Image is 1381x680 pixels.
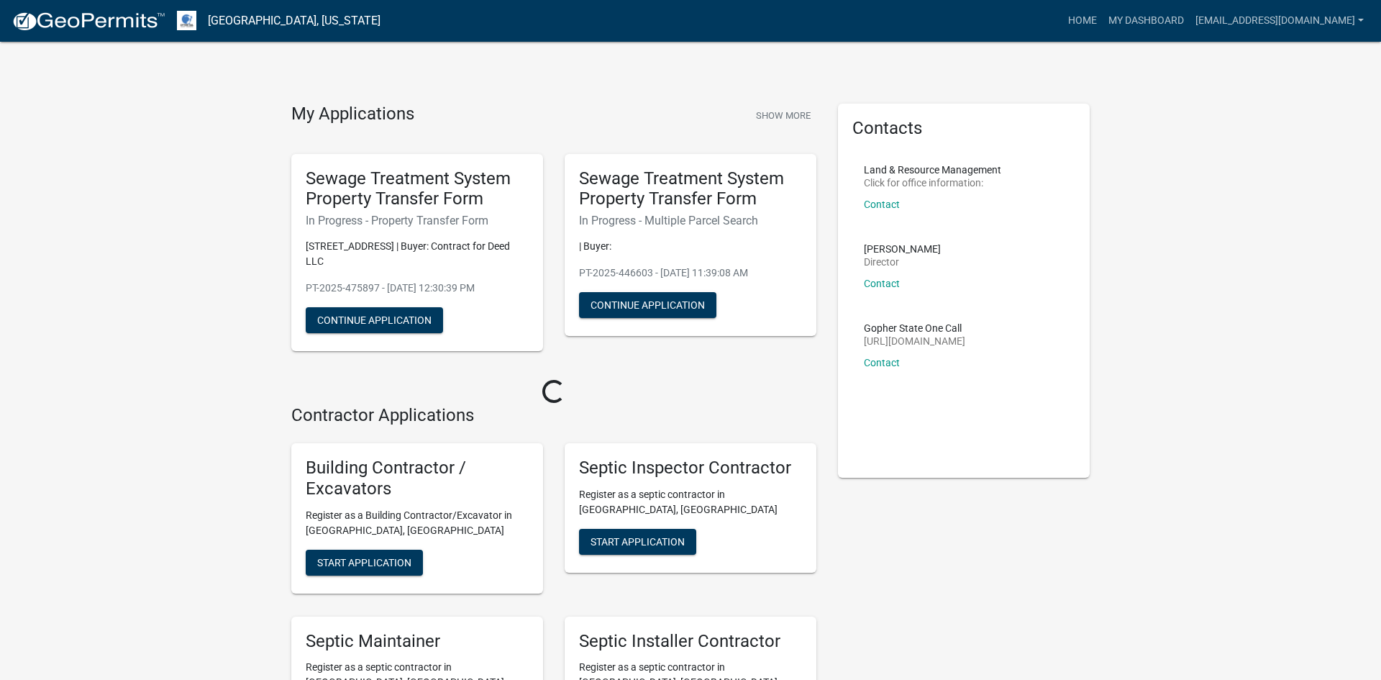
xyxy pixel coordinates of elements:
[579,239,802,254] p: | Buyer:
[579,214,802,227] h6: In Progress - Multiple Parcel Search
[291,405,816,426] h4: Contractor Applications
[591,535,685,547] span: Start Application
[864,278,900,289] a: Contact
[306,168,529,210] h5: Sewage Treatment System Property Transfer Form
[306,307,443,333] button: Continue Application
[177,11,196,30] img: Otter Tail County, Minnesota
[579,529,696,555] button: Start Application
[579,168,802,210] h5: Sewage Treatment System Property Transfer Form
[864,323,965,333] p: Gopher State One Call
[579,458,802,479] h5: Septic Inspector Contractor
[864,357,900,368] a: Contact
[579,487,802,517] p: Register as a septic contractor in [GEOGRAPHIC_DATA], [GEOGRAPHIC_DATA]
[864,165,1001,175] p: Land & Resource Management
[306,281,529,296] p: PT-2025-475897 - [DATE] 12:30:39 PM
[317,556,411,568] span: Start Application
[852,118,1075,139] h5: Contacts
[306,458,529,499] h5: Building Contractor / Excavators
[1103,7,1190,35] a: My Dashboard
[864,257,941,267] p: Director
[306,508,529,538] p: Register as a Building Contractor/Excavator in [GEOGRAPHIC_DATA], [GEOGRAPHIC_DATA]
[579,631,802,652] h5: Septic Installer Contractor
[1190,7,1369,35] a: [EMAIL_ADDRESS][DOMAIN_NAME]
[306,550,423,576] button: Start Application
[1062,7,1103,35] a: Home
[306,239,529,269] p: [STREET_ADDRESS] | Buyer: Contract for Deed LLC
[864,199,900,210] a: Contact
[579,266,802,281] p: PT-2025-446603 - [DATE] 11:39:08 AM
[864,244,941,254] p: [PERSON_NAME]
[208,9,380,33] a: [GEOGRAPHIC_DATA], [US_STATE]
[579,292,716,318] button: Continue Application
[306,631,529,652] h5: Septic Maintainer
[864,178,1001,188] p: Click for office information:
[864,336,965,346] p: [URL][DOMAIN_NAME]
[306,214,529,227] h6: In Progress - Property Transfer Form
[291,104,414,125] h4: My Applications
[750,104,816,127] button: Show More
